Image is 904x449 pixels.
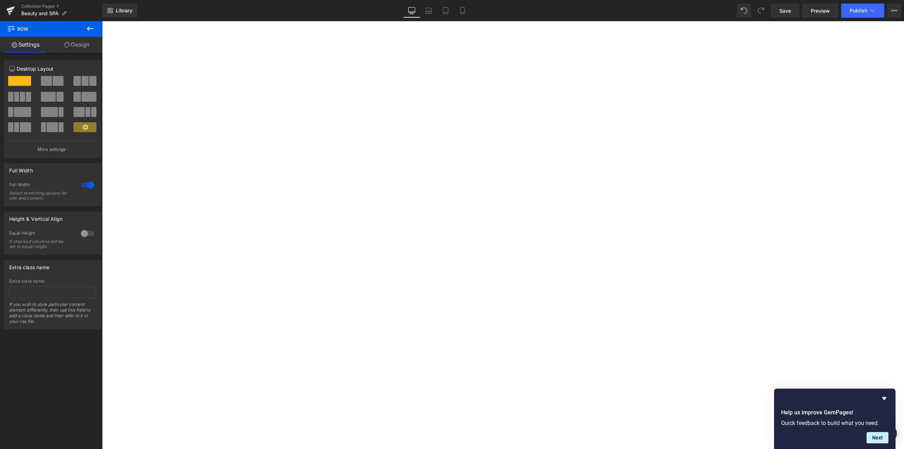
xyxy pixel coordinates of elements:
a: Collection Pages [21,4,102,9]
a: Laptop [420,4,437,18]
div: Height & Vertical Align [9,212,63,222]
button: More settings [4,141,101,158]
a: Preview [802,4,838,18]
button: Next question [867,432,888,443]
button: Hide survey [880,394,888,403]
h2: Help us improve GemPages! [781,408,888,417]
p: More settings [37,146,66,153]
p: Quick feedback to build what you need. [781,420,888,426]
div: Help us improve GemPages! [781,394,888,443]
span: Library [116,7,132,14]
div: Full Width [9,164,33,173]
button: Redo [754,4,768,18]
button: More [887,4,901,18]
div: Extra class name [9,279,96,284]
div: If checked columns will be set to equal height. [9,239,73,249]
span: Publish [850,8,867,13]
a: Mobile [454,4,471,18]
a: New Library [102,4,137,18]
div: Equal Height [9,230,74,238]
a: Desktop [403,4,420,18]
button: Publish [841,4,884,18]
button: Undo [737,4,751,18]
span: Row [7,21,78,37]
p: Desktop Layout [9,65,96,72]
span: Save [779,7,791,14]
div: Select stretching options for row and content. [9,191,73,201]
a: Tablet [437,4,454,18]
span: Beauty and SPA [21,11,59,16]
div: If you wish to style particular content element differently, then use this field to add a class n... [9,302,96,329]
a: Design [51,37,102,53]
span: Preview [811,7,830,14]
div: Full Width [9,182,74,189]
div: Extra class name [9,260,49,270]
